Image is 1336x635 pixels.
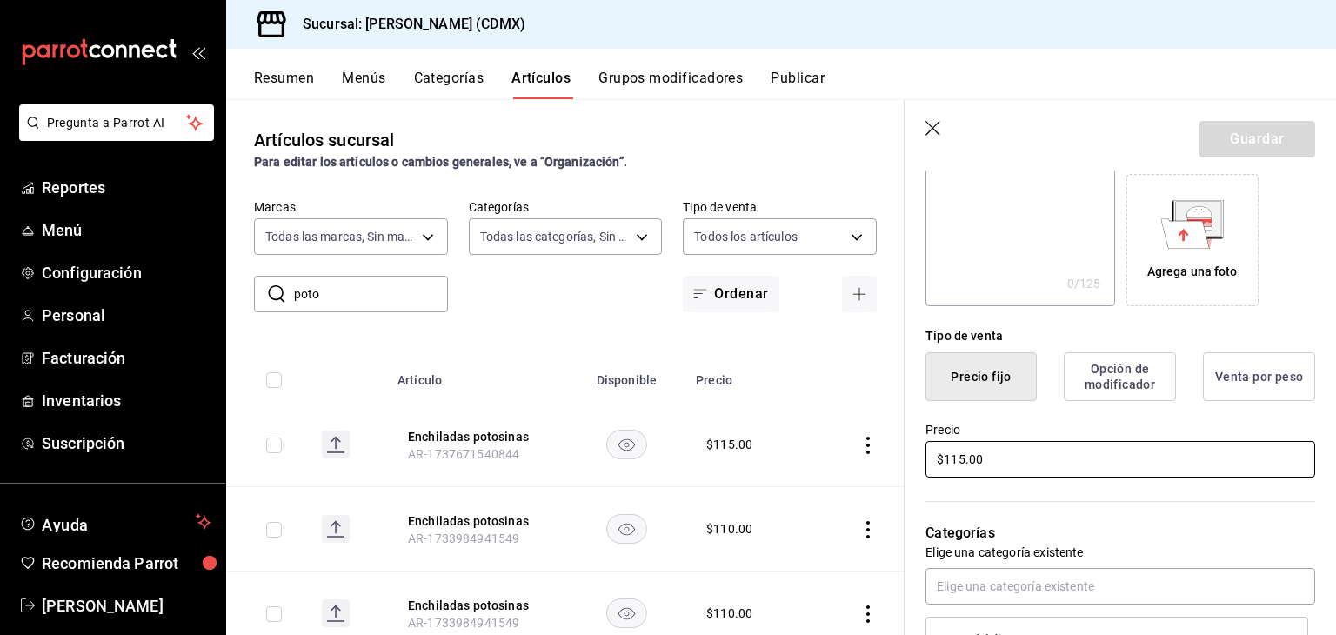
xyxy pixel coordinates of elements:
div: $ 110.00 [706,520,752,538]
button: Artículos [511,70,571,99]
button: availability-product [606,430,647,459]
span: AR-1733984941549 [408,531,519,545]
span: Ayuda [42,511,189,532]
div: Artículos sucursal [254,127,394,153]
input: Buscar artículo [294,277,448,311]
button: Resumen [254,70,314,99]
span: Todas las categorías, Sin categoría [480,228,631,245]
button: Publicar [771,70,825,99]
div: Tipo de venta [925,327,1315,345]
button: Opción de modificador [1064,352,1176,401]
span: Configuración [42,261,211,284]
button: edit-product-location [408,597,547,614]
h3: Sucursal: [PERSON_NAME] (CDMX) [289,14,525,35]
th: Artículo [387,347,568,403]
p: Categorías [925,523,1315,544]
span: Todas las marcas, Sin marca [265,228,416,245]
button: Ordenar [683,276,778,312]
div: $ 110.00 [706,605,752,622]
label: Categorías [469,201,663,213]
button: edit-product-location [408,428,547,445]
span: Pregunta a Parrot AI [47,114,187,132]
span: AR-1733984941549 [408,616,519,630]
label: Precio [925,424,1315,436]
label: Marcas [254,201,448,213]
div: navigation tabs [254,70,1336,99]
button: actions [859,521,877,538]
span: Todos los artículos [694,228,798,245]
button: Precio fijo [925,352,1037,401]
button: Venta por peso [1203,352,1315,401]
span: [PERSON_NAME] [42,594,211,618]
button: open_drawer_menu [191,45,205,59]
span: Recomienda Parrot [42,551,211,575]
th: Disponible [568,347,685,403]
span: Inventarios [42,389,211,412]
input: Elige una categoría existente [925,568,1315,605]
button: Menús [342,70,385,99]
button: edit-product-location [408,512,547,530]
a: Pregunta a Parrot AI [12,126,214,144]
button: actions [859,437,877,454]
span: Facturación [42,346,211,370]
span: Suscripción [42,431,211,455]
button: Pregunta a Parrot AI [19,104,214,141]
span: AR-1737671540844 [408,447,519,461]
div: 0 /125 [1067,275,1101,292]
button: Grupos modificadores [598,70,743,99]
button: actions [859,605,877,623]
input: $0.00 [925,441,1315,478]
label: Tipo de venta [683,201,877,213]
div: $ 115.00 [706,436,752,453]
th: Precio [685,347,811,403]
p: Elige una categoría existente [925,544,1315,561]
div: Agrega una foto [1147,263,1238,281]
button: Categorías [414,70,484,99]
span: Reportes [42,176,211,199]
strong: Para editar los artículos o cambios generales, ve a “Organización”. [254,155,627,169]
span: Personal [42,304,211,327]
div: Agrega una foto [1131,178,1254,302]
button: availability-product [606,598,647,628]
button: availability-product [606,514,647,544]
span: Menú [42,218,211,242]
